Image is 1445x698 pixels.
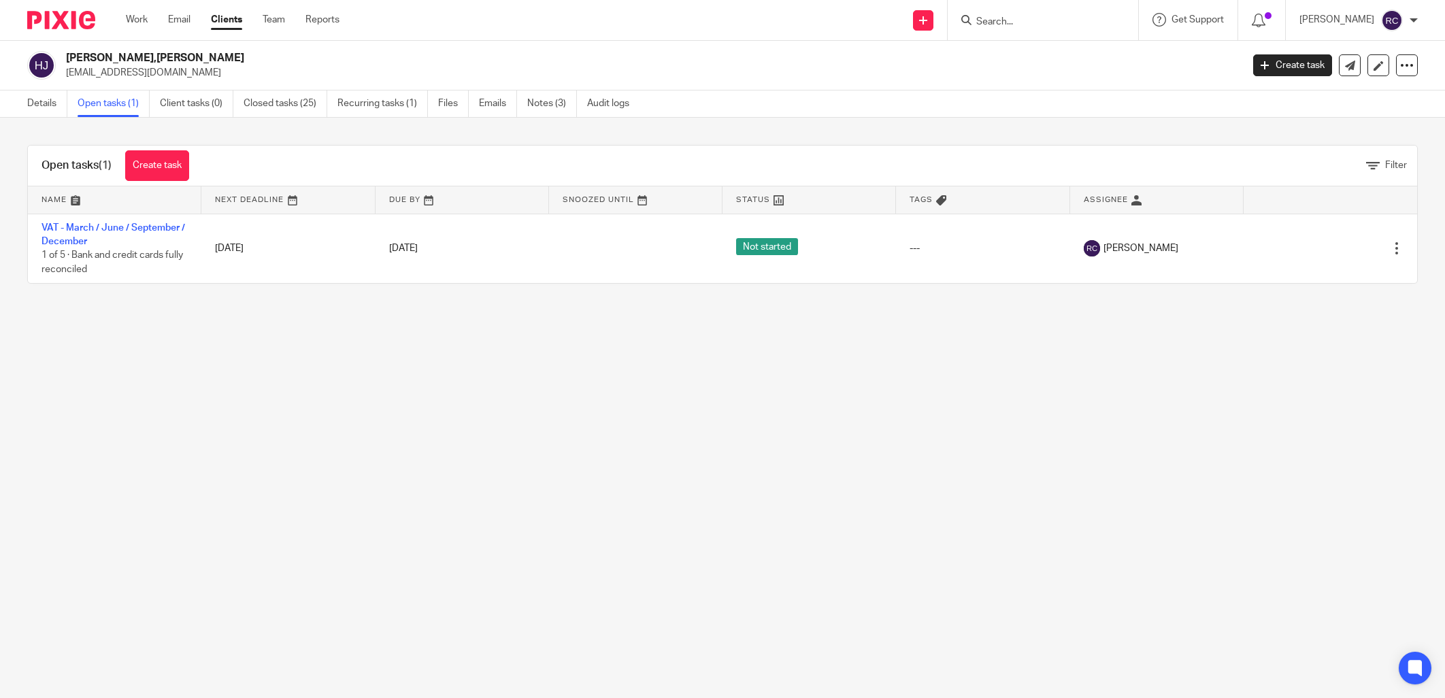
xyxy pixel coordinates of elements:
[910,242,1056,255] div: ---
[1172,15,1224,24] span: Get Support
[1253,54,1332,76] a: Create task
[975,16,1097,29] input: Search
[66,51,999,65] h2: [PERSON_NAME],[PERSON_NAME]
[1299,13,1374,27] p: [PERSON_NAME]
[41,223,185,246] a: VAT - March / June / September / December
[479,90,517,117] a: Emails
[99,160,112,171] span: (1)
[438,90,469,117] a: Files
[305,13,339,27] a: Reports
[125,150,189,181] a: Create task
[587,90,640,117] a: Audit logs
[41,159,112,173] h1: Open tasks
[1381,10,1403,31] img: svg%3E
[160,90,233,117] a: Client tasks (0)
[211,13,242,27] a: Clients
[244,90,327,117] a: Closed tasks (25)
[27,11,95,29] img: Pixie
[1084,240,1100,256] img: svg%3E
[78,90,150,117] a: Open tasks (1)
[910,196,933,203] span: Tags
[263,13,285,27] a: Team
[1103,242,1178,255] span: [PERSON_NAME]
[389,244,418,253] span: [DATE]
[736,238,798,255] span: Not started
[41,250,183,274] span: 1 of 5 · Bank and credit cards fully reconciled
[168,13,190,27] a: Email
[201,214,375,283] td: [DATE]
[1385,161,1407,170] span: Filter
[527,90,577,117] a: Notes (3)
[337,90,428,117] a: Recurring tasks (1)
[126,13,148,27] a: Work
[563,196,634,203] span: Snoozed Until
[736,196,770,203] span: Status
[27,90,67,117] a: Details
[27,51,56,80] img: svg%3E
[66,66,1233,80] p: [EMAIL_ADDRESS][DOMAIN_NAME]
